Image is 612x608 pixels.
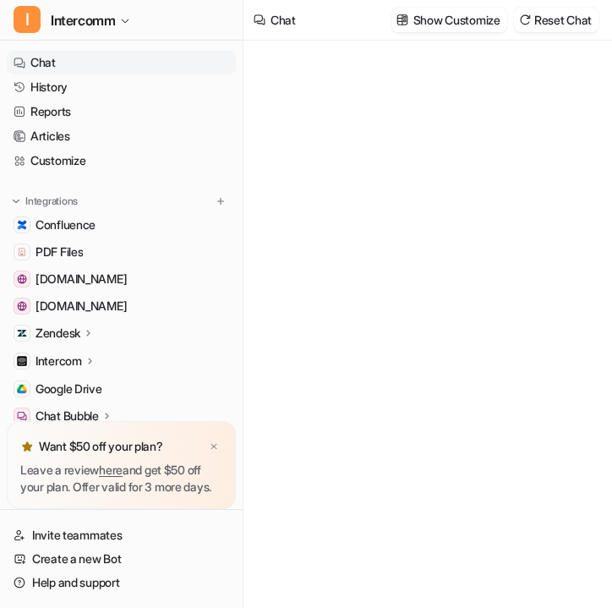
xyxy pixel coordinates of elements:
a: Articles [7,124,236,148]
a: Reports [7,100,236,123]
a: Invite teammates [7,523,236,547]
a: here [99,463,123,477]
a: Chat [7,51,236,74]
img: Chat Bubble [17,411,27,421]
p: Intercom [36,353,82,370]
img: PDF Files [17,247,27,257]
img: Zendesk [17,328,27,338]
span: I [14,6,41,33]
p: Chat Bubble [36,408,99,425]
img: Google Drive [17,384,27,394]
span: PDF Files [36,244,83,260]
button: Integrations [7,193,83,210]
span: Google Drive [36,381,102,397]
p: Show Customize [413,11,500,29]
span: [DOMAIN_NAME] [36,271,127,288]
img: customize [396,14,408,26]
p: Leave a review and get $50 off your plan. Offer valid for 3 more days. [20,462,222,496]
button: Reset Chat [514,8,598,32]
a: Help and support [7,571,236,594]
img: Confluence [17,220,27,230]
button: Show Customize [391,8,507,32]
img: expand menu [10,195,22,207]
a: Create a new Bot [7,547,236,571]
span: [DOMAIN_NAME] [36,298,127,315]
img: www.helpdesk.com [17,274,27,284]
a: Customize [7,149,236,173]
img: menu_add.svg [215,195,227,207]
p: Want $50 off your plan? [39,438,163,455]
a: ConfluenceConfluence [7,213,236,237]
span: Confluence [36,216,96,233]
a: app.intercom.com[DOMAIN_NAME] [7,294,236,318]
p: Zendesk [36,325,80,342]
img: Intercom [17,356,27,366]
div: Chat [270,11,296,29]
a: History [7,75,236,99]
span: Intercomm [51,8,115,32]
p: Integrations [25,194,78,208]
a: Google DriveGoogle Drive [7,377,236,401]
img: app.intercom.com [17,301,27,311]
a: PDF FilesPDF Files [7,240,236,264]
a: www.helpdesk.com[DOMAIN_NAME] [7,267,236,291]
img: star [20,440,34,453]
img: x [209,441,219,452]
img: reset [519,14,531,26]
